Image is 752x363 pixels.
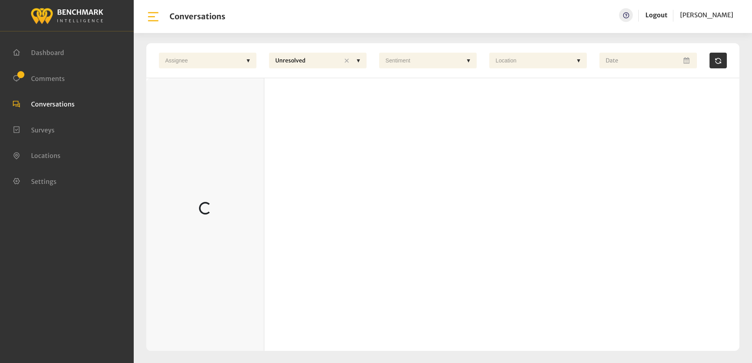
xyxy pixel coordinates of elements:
[161,53,242,68] div: Assignee
[13,74,65,82] a: Comments
[680,8,733,22] a: [PERSON_NAME]
[13,99,75,107] a: Conversations
[146,10,160,24] img: bar
[382,53,463,68] div: Sentiment
[31,100,75,108] span: Conversations
[31,49,64,57] span: Dashboard
[463,53,474,68] div: ▼
[341,53,352,69] div: ✕
[271,53,341,69] div: Unresolved
[13,48,64,56] a: Dashboard
[573,53,584,68] div: ▼
[170,12,225,21] h1: Conversations
[13,125,55,133] a: Surveys
[645,11,667,19] a: Logout
[31,152,61,159] span: Locations
[645,8,667,22] a: Logout
[31,74,65,82] span: Comments
[13,177,57,185] a: Settings
[682,53,692,68] button: Open Calendar
[599,53,697,68] input: Date range input field
[13,151,61,159] a: Locations
[242,53,254,68] div: ▼
[492,53,573,68] div: Location
[31,126,55,134] span: Surveys
[30,6,103,25] img: benchmark
[680,11,733,19] span: [PERSON_NAME]
[31,177,57,185] span: Settings
[352,53,364,68] div: ▼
